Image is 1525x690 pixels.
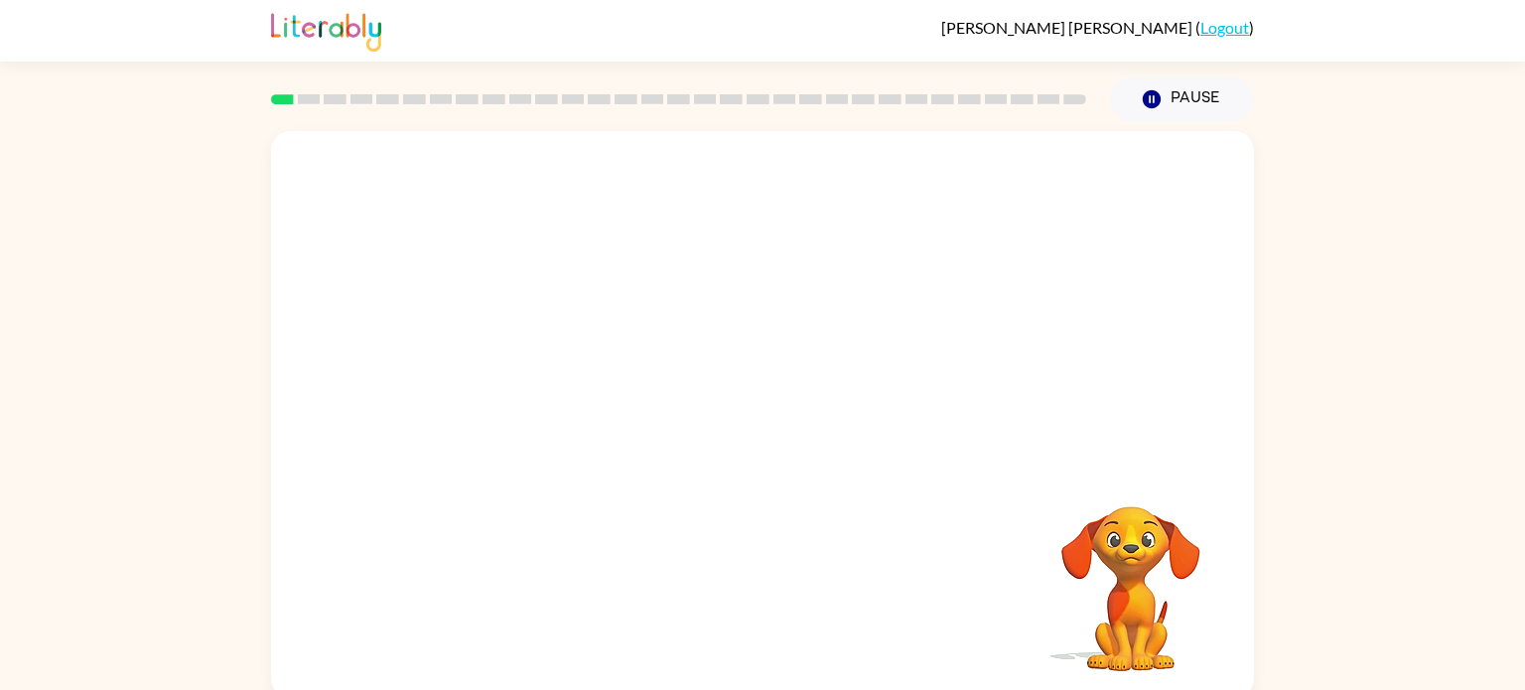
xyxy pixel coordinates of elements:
[1200,18,1249,37] a: Logout
[1032,476,1230,674] video: Your browser must support playing .mp4 files to use Literably. Please try using another browser.
[271,8,381,52] img: Literably
[941,18,1195,37] span: [PERSON_NAME] [PERSON_NAME]
[1110,76,1254,122] button: Pause
[941,18,1254,37] div: ( )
